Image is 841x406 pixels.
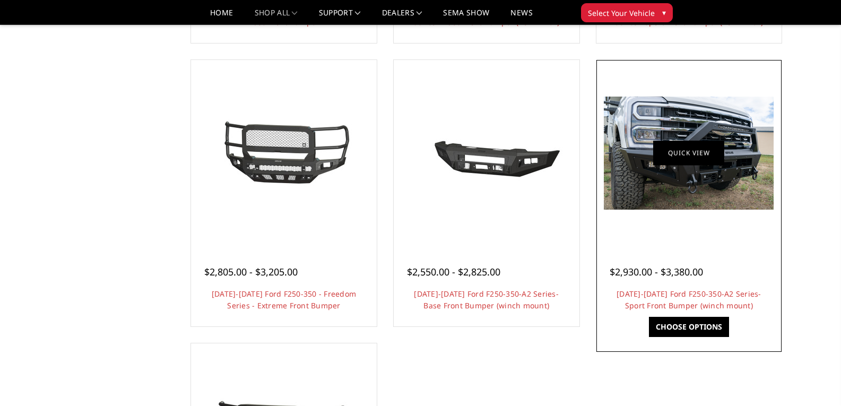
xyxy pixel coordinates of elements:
[653,141,724,166] a: Quick view
[510,9,532,24] a: News
[649,317,729,337] a: Choose Options
[588,7,655,19] span: Select Your Vehicle
[194,63,374,243] a: 2023-2025 Ford F250-350 - Freedom Series - Extreme Front Bumper 2023-2025 Ford F250-350 - Freedom...
[610,265,703,278] span: $2,930.00 - $3,380.00
[604,97,774,210] img: 2023-2025 Ford F250-350-A2 Series-Sport Front Bumper (winch mount)
[414,289,559,310] a: [DATE]-[DATE] Ford F250-350-A2 Series-Base Front Bumper (winch mount)
[581,3,673,22] button: Select Your Vehicle
[204,265,298,278] span: $2,805.00 - $3,205.00
[788,355,841,406] iframe: Chat Widget
[396,63,577,243] a: 2023-2025 Ford F250-350-A2 Series-Base Front Bumper (winch mount) 2023-2025 Ford F250-350-A2 Seri...
[319,9,361,24] a: Support
[382,9,422,24] a: Dealers
[407,265,500,278] span: $2,550.00 - $2,825.00
[599,63,779,243] a: 2023-2025 Ford F250-350-A2 Series-Sport Front Bumper (winch mount) 2023-2025 Ford F250-350-A2 Ser...
[662,7,666,18] span: ▾
[255,9,298,24] a: shop all
[212,289,356,310] a: [DATE]-[DATE] Ford F250-350 - Freedom Series - Extreme Front Bumper
[443,9,489,24] a: SEMA Show
[210,9,233,24] a: Home
[617,289,761,310] a: [DATE]-[DATE] Ford F250-350-A2 Series-Sport Front Bumper (winch mount)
